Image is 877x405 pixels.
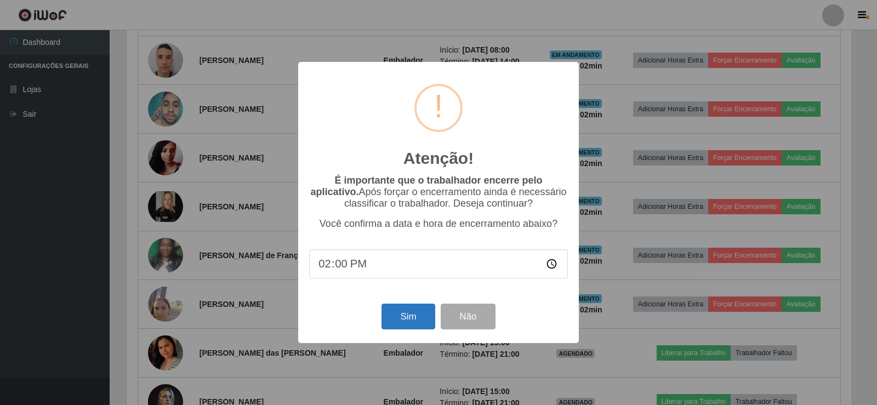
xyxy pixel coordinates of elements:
[309,218,568,230] p: Você confirma a data e hora de encerramento abaixo?
[310,175,542,197] b: É importante que o trabalhador encerre pelo aplicativo.
[309,175,568,209] p: Após forçar o encerramento ainda é necessário classificar o trabalhador. Deseja continuar?
[381,304,435,329] button: Sim
[403,149,474,168] h2: Atenção!
[441,304,495,329] button: Não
